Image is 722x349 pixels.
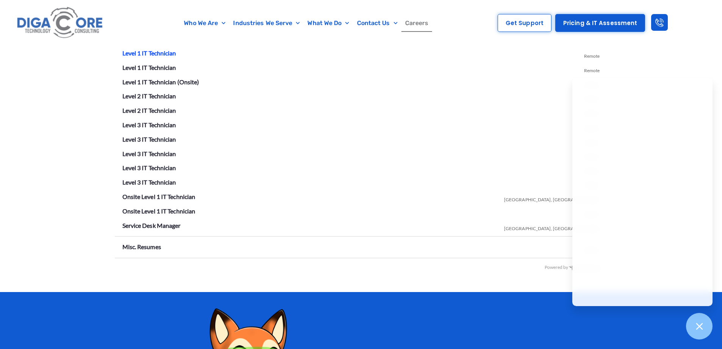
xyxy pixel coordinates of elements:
a: Level 3 IT Technician [122,121,176,128]
a: Level 1 IT Technician (Onsite) [122,78,199,85]
span: [GEOGRAPHIC_DATA], [GEOGRAPHIC_DATA] [504,220,600,234]
a: Industries We Serve [229,14,304,32]
a: Misc. Resumes [122,243,161,250]
a: Get Support [498,14,551,32]
a: Onsite Level 1 IT Technician [122,193,196,200]
a: Onsite Level 1 IT Technician [122,207,196,215]
a: Service Desk Manager [122,222,181,229]
a: Level 3 IT Technician [122,178,176,186]
a: Contact Us [353,14,401,32]
iframe: Chatgenie Messenger [572,78,713,306]
a: Level 2 IT Technician [122,107,176,114]
span: [GEOGRAPHIC_DATA], [GEOGRAPHIC_DATA] [504,191,600,205]
a: Level 3 IT Technician [122,164,176,171]
a: Level 3 IT Technician [122,150,176,157]
img: Digacore logo 1 [15,4,106,42]
span: Pricing & IT Assessment [563,20,637,26]
a: Level 1 IT Technician [122,49,176,57]
div: Powered by [115,262,604,273]
a: Level 2 IT Technician [122,92,176,99]
a: Careers [401,14,432,32]
a: What We Do [304,14,353,32]
a: Who We Are [180,14,229,32]
a: Level 1 IT Technician [122,64,176,71]
a: Level 3 IT Technician [122,136,176,143]
img: BambooHR - HR software [569,265,604,271]
a: Pricing & IT Assessment [555,14,645,32]
span: Remote [584,76,600,91]
span: Remote [584,47,600,62]
span: Get Support [506,20,543,26]
nav: Menu [142,14,471,32]
span: Remote [584,62,600,76]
